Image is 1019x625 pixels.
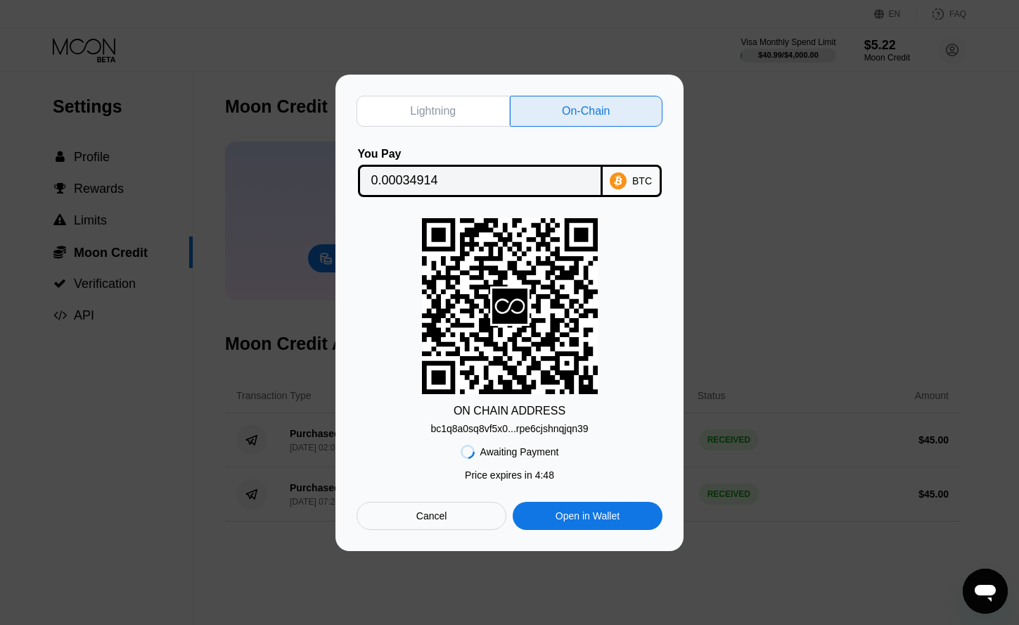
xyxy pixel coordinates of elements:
[357,96,510,127] div: Lightning
[357,502,506,530] div: Cancel
[480,446,559,457] div: Awaiting Payment
[510,96,663,127] div: On-Chain
[556,510,620,522] div: Open in Wallet
[454,405,565,417] div: ON CHAIN ADDRESS
[562,104,610,118] div: On-Chain
[410,104,456,118] div: Lightning
[357,148,662,197] div: You PayBTC
[513,502,662,530] div: Open in Wallet
[430,417,588,434] div: bc1q8a0sq8vf5x0...rpe6cjshnqjqn39
[465,469,554,481] div: Price expires in
[535,469,554,481] span: 4 : 48
[430,423,588,434] div: bc1q8a0sq8vf5x0...rpe6cjshnqjqn39
[963,569,1008,614] iframe: Button to launch messaging window
[632,175,652,187] div: BTC
[416,510,447,522] div: Cancel
[358,148,603,160] div: You Pay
